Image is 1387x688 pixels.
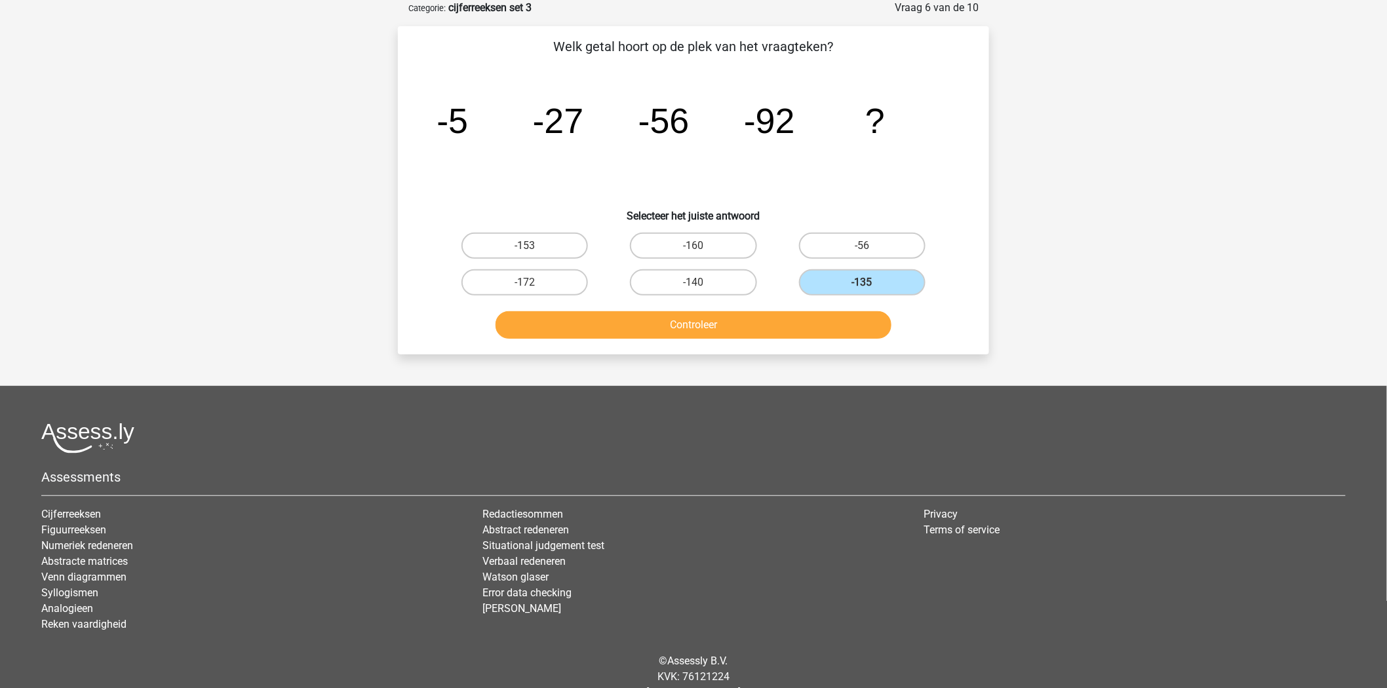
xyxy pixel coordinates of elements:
a: Watson glaser [482,571,549,583]
a: Terms of service [924,524,1000,536]
h6: Selecteer het juiste antwoord [419,199,968,222]
tspan: -92 [744,101,795,140]
label: -153 [461,233,588,259]
label: -160 [630,233,756,259]
tspan: -56 [638,101,690,140]
p: Welk getal hoort op de plek van het vraagteken? [419,37,968,56]
a: Privacy [924,508,958,520]
a: Abstract redeneren [482,524,569,536]
label: -56 [799,233,926,259]
small: Categorie: [408,3,446,13]
tspan: -27 [533,101,584,140]
a: Cijferreeksen [41,508,101,520]
a: Numeriek redeneren [41,539,133,552]
tspan: -5 [437,101,468,140]
img: Assessly logo [41,423,134,453]
a: Syllogismen [41,586,98,599]
strong: cijferreeksen set 3 [448,1,532,14]
a: [PERSON_NAME] [482,602,561,615]
a: Error data checking [482,586,572,599]
a: Redactiesommen [482,508,563,520]
a: Analogieen [41,602,93,615]
h5: Assessments [41,469,1346,485]
label: -140 [630,269,756,296]
a: Situational judgement test [482,539,604,552]
a: Figuurreeksen [41,524,106,536]
button: Controleer [496,311,892,339]
a: Abstracte matrices [41,555,128,567]
tspan: ? [865,101,885,140]
label: -172 [461,269,588,296]
label: -135 [799,269,926,296]
a: Venn diagrammen [41,571,127,583]
a: Assessly B.V. [668,655,728,667]
a: Reken vaardigheid [41,618,127,630]
a: Verbaal redeneren [482,555,566,567]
